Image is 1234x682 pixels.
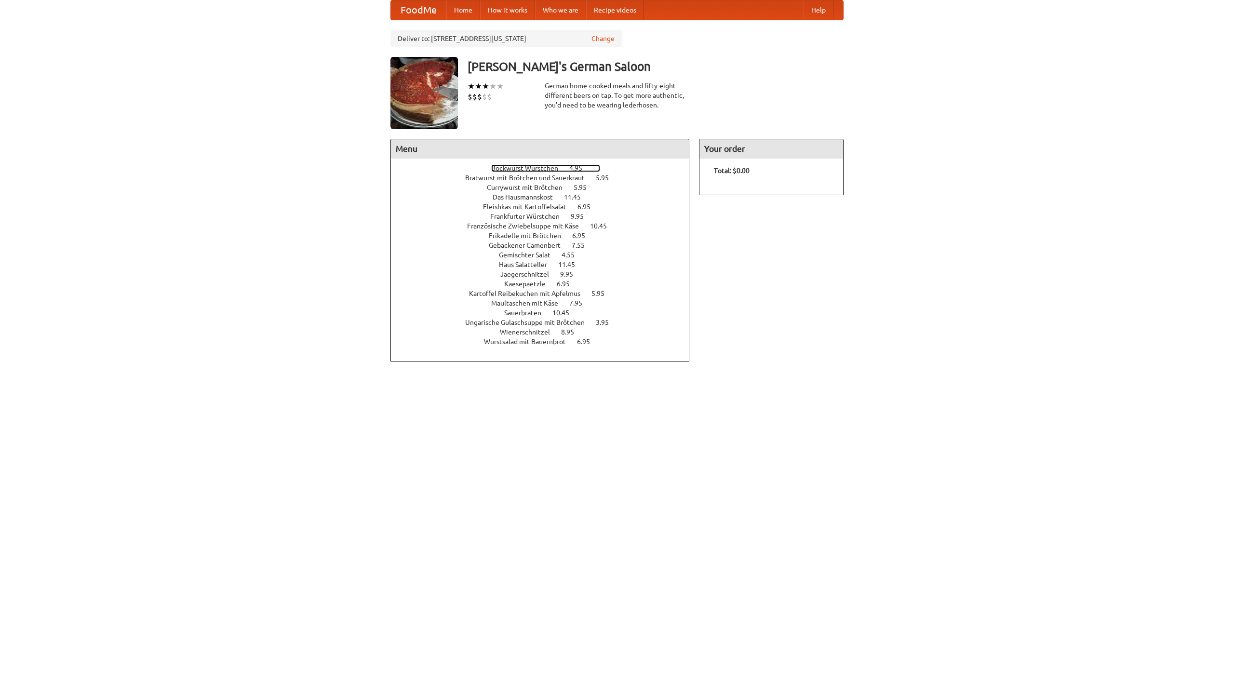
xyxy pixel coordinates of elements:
[489,241,570,249] span: Gebackener Camenbert
[499,261,593,268] a: Haus Salatteller 11.45
[569,299,592,307] span: 7.95
[490,213,569,220] span: Frankfurter Würstchen
[491,299,600,307] a: Maultaschen mit Käse 7.95
[487,184,572,191] span: Currywurst mit Brötchen
[391,139,689,159] h4: Menu
[500,328,560,336] span: Wienerschnitzel
[499,251,592,259] a: Gemischter Salat 4.55
[500,328,592,336] a: Wienerschnitzel 8.95
[572,241,594,249] span: 7.55
[489,232,571,240] span: Frikadelle mit Brötchen
[558,261,585,268] span: 11.45
[571,213,593,220] span: 9.95
[572,232,595,240] span: 6.95
[483,203,576,211] span: Fleishkas mit Kartoffelsalat
[499,251,560,259] span: Gemischter Salat
[482,92,487,102] li: $
[484,338,608,346] a: Wurstsalad mit Bauernbrot 6.95
[483,203,608,211] a: Fleishkas mit Kartoffelsalat 6.95
[699,139,843,159] h4: Your order
[493,193,563,201] span: Das Hausmannskost
[467,222,589,230] span: Französische Zwiebelsuppe mit Käse
[491,164,600,172] a: Bockwurst Würstchen 4.95
[496,81,504,92] li: ★
[472,92,477,102] li: $
[487,92,492,102] li: $
[391,0,446,20] a: FoodMe
[557,280,579,288] span: 6.95
[465,174,627,182] a: Bratwurst mit Brötchen und Sauerkraut 5.95
[468,81,475,92] li: ★
[489,241,603,249] a: Gebackener Camenbert 7.55
[468,57,844,76] h3: [PERSON_NAME]'s German Saloon
[489,81,496,92] li: ★
[480,0,535,20] a: How it works
[468,92,472,102] li: $
[545,81,689,110] div: German home-cooked meals and fifty-eight different beers on tap. To get more authentic, you'd nee...
[561,328,584,336] span: 8.95
[504,280,588,288] a: Kaesepaetzle 6.95
[465,319,594,326] span: Ungarische Gulaschsuppe mit Brötchen
[482,81,489,92] li: ★
[499,261,557,268] span: Haus Salatteller
[564,193,590,201] span: 11.45
[493,193,599,201] a: Das Hausmannskost 11.45
[569,164,592,172] span: 4.95
[489,232,603,240] a: Frikadelle mit Brötchen 6.95
[465,319,627,326] a: Ungarische Gulaschsuppe mit Brötchen 3.95
[577,203,600,211] span: 6.95
[535,0,586,20] a: Who we are
[465,174,594,182] span: Bratwurst mit Brötchen und Sauerkraut
[477,92,482,102] li: $
[490,213,602,220] a: Frankfurter Würstchen 9.95
[487,184,604,191] a: Currywurst mit Brötchen 5.95
[504,309,587,317] a: Sauerbraten 10.45
[500,270,591,278] a: Jaegerschnitzel 9.95
[500,270,559,278] span: Jaegerschnitzel
[560,270,583,278] span: 9.95
[484,338,576,346] span: Wurstsalad mit Bauernbrot
[562,251,584,259] span: 4.55
[446,0,480,20] a: Home
[491,164,568,172] span: Bockwurst Würstchen
[596,319,618,326] span: 3.95
[491,299,568,307] span: Maultaschen mit Käse
[714,167,750,174] b: Total: $0.00
[586,0,644,20] a: Recipe videos
[469,290,590,297] span: Kartoffel Reibekuchen mit Apfelmus
[504,280,555,288] span: Kaesepaetzle
[591,34,615,43] a: Change
[804,0,833,20] a: Help
[469,290,622,297] a: Kartoffel Reibekuchen mit Apfelmus 5.95
[577,338,600,346] span: 6.95
[552,309,579,317] span: 10.45
[591,290,614,297] span: 5.95
[590,222,617,230] span: 10.45
[475,81,482,92] li: ★
[390,30,622,47] div: Deliver to: [STREET_ADDRESS][US_STATE]
[504,309,551,317] span: Sauerbraten
[390,57,458,129] img: angular.jpg
[596,174,618,182] span: 5.95
[467,222,625,230] a: Französische Zwiebelsuppe mit Käse 10.45
[574,184,596,191] span: 5.95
